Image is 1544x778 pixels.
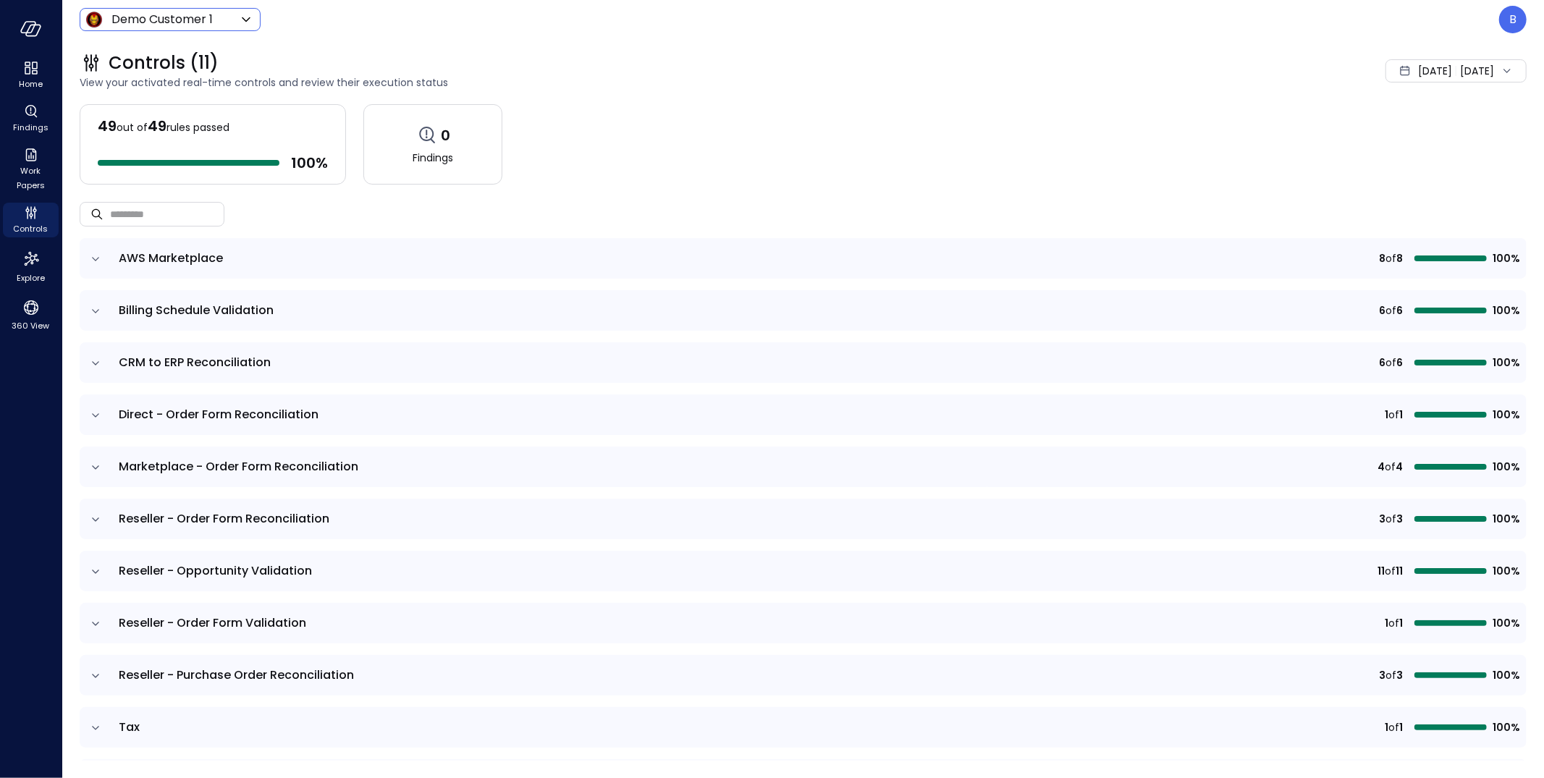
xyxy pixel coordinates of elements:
[1493,511,1518,527] span: 100%
[80,75,1127,90] span: View your activated real-time controls and review their execution status
[109,51,219,75] span: Controls (11)
[3,58,59,93] div: Home
[1378,563,1385,579] span: 11
[88,721,103,735] button: expand row
[14,221,48,236] span: Controls
[117,120,148,135] span: out of
[119,406,318,423] span: Direct - Order Form Reconciliation
[88,512,103,527] button: expand row
[413,150,453,166] span: Findings
[119,510,329,527] span: Reseller - Order Form Reconciliation
[1493,407,1518,423] span: 100%
[1385,459,1396,475] span: of
[1418,63,1452,79] span: [DATE]
[88,252,103,266] button: expand row
[1385,250,1396,266] span: of
[3,203,59,237] div: Controls
[9,164,53,193] span: Work Papers
[111,11,213,28] p: Demo Customer 1
[1385,615,1388,631] span: 1
[1388,719,1399,735] span: of
[17,271,45,285] span: Explore
[442,126,451,145] span: 0
[119,614,306,631] span: Reseller - Order Form Validation
[1399,615,1403,631] span: 1
[88,565,103,579] button: expand row
[119,562,312,579] span: Reseller - Opportunity Validation
[1396,303,1403,318] span: 6
[119,458,358,475] span: Marketplace - Order Form Reconciliation
[1396,355,1403,371] span: 6
[1493,459,1518,475] span: 100%
[119,250,223,266] span: AWS Marketplace
[3,246,59,287] div: Explore
[1385,719,1388,735] span: 1
[363,104,502,185] a: 0Findings
[1388,407,1399,423] span: of
[1388,615,1399,631] span: of
[1493,303,1518,318] span: 100%
[3,295,59,334] div: 360 View
[1493,615,1518,631] span: 100%
[1379,355,1385,371] span: 6
[88,356,103,371] button: expand row
[1379,250,1385,266] span: 8
[1385,667,1396,683] span: of
[88,304,103,318] button: expand row
[119,354,271,371] span: CRM to ERP Reconciliation
[1399,719,1403,735] span: 1
[1385,303,1396,318] span: of
[98,116,117,136] span: 49
[1379,303,1385,318] span: 6
[1396,459,1403,475] span: 4
[1493,667,1518,683] span: 100%
[1493,355,1518,371] span: 100%
[1379,667,1385,683] span: 3
[88,669,103,683] button: expand row
[19,77,43,91] span: Home
[1385,407,1388,423] span: 1
[1493,250,1518,266] span: 100%
[119,667,354,683] span: Reseller - Purchase Order Reconciliation
[119,719,140,735] span: Tax
[1385,355,1396,371] span: of
[1379,511,1385,527] span: 3
[1493,563,1518,579] span: 100%
[3,145,59,194] div: Work Papers
[13,120,48,135] span: Findings
[166,120,229,135] span: rules passed
[85,11,103,28] img: Icon
[1396,563,1403,579] span: 11
[1499,6,1527,33] div: Boaz
[88,460,103,475] button: expand row
[88,408,103,423] button: expand row
[1396,667,1403,683] span: 3
[12,318,50,333] span: 360 View
[1378,459,1385,475] span: 4
[119,302,274,318] span: Billing Schedule Validation
[1493,719,1518,735] span: 100%
[1396,511,1403,527] span: 3
[291,153,328,172] span: 100 %
[1399,407,1403,423] span: 1
[148,116,166,136] span: 49
[88,617,103,631] button: expand row
[1509,11,1516,28] p: B
[1385,563,1396,579] span: of
[3,101,59,136] div: Findings
[1396,250,1403,266] span: 8
[1385,511,1396,527] span: of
